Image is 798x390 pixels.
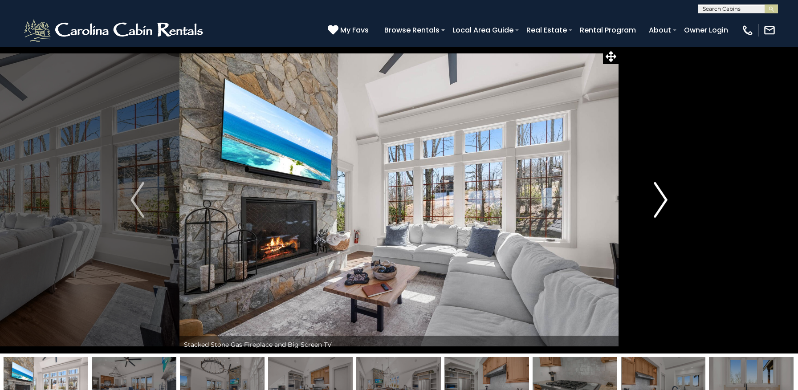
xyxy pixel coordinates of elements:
[130,182,144,218] img: arrow
[179,336,619,353] div: Stacked Stone Gas Fireplace and Big Screen TV
[680,22,733,38] a: Owner Login
[22,17,207,44] img: White-1-2.png
[328,24,371,36] a: My Favs
[619,46,703,353] button: Next
[522,22,571,38] a: Real Estate
[763,24,776,37] img: mail-regular-white.png
[95,46,179,353] button: Previous
[654,182,667,218] img: arrow
[575,22,640,38] a: Rental Program
[644,22,676,38] a: About
[448,22,518,38] a: Local Area Guide
[741,24,754,37] img: phone-regular-white.png
[380,22,444,38] a: Browse Rentals
[340,24,369,36] span: My Favs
